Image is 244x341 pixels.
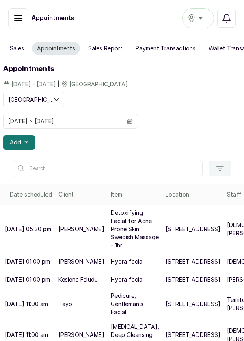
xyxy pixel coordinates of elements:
p: Tayo [58,300,72,308]
p: [STREET_ADDRESS] [166,258,220,266]
div: Date scheduled [10,190,52,199]
p: [PERSON_NAME] [58,225,104,233]
svg: calendar [127,118,133,124]
p: Detoxifying Facial for Acne Prone Skin, Swedish Massage - 1hr [111,209,159,249]
span: [GEOGRAPHIC_DATA] [9,95,54,104]
p: [DATE] 01:00 pm [5,275,50,284]
p: [PERSON_NAME] [58,331,104,339]
p: [STREET_ADDRESS] [166,275,220,284]
button: Payment Transactions [131,42,201,55]
h1: Appointments [3,63,241,75]
span: [GEOGRAPHIC_DATA] [69,80,128,88]
h1: Appointments [32,14,74,22]
span: Add [10,138,21,146]
button: Add [3,135,35,150]
button: Appointments [32,42,80,55]
p: Hydra facial [111,258,144,266]
p: [STREET_ADDRESS] [166,225,220,233]
button: Sales [5,42,29,55]
div: Item [111,190,159,199]
p: Hydra facial [111,275,144,284]
button: Sales Report [83,42,127,55]
span: | [58,80,60,88]
p: [DATE] 11:00 am [5,300,48,308]
p: [PERSON_NAME] [58,258,104,266]
div: Location [166,190,220,199]
span: [DATE] - [DATE] [11,80,56,88]
p: [STREET_ADDRESS] [166,331,220,339]
input: Select date [4,114,122,128]
div: Client [58,190,104,199]
p: Kesiena Feludu [58,275,98,284]
p: [DATE] 11:00 am [5,331,48,339]
p: [STREET_ADDRESS] [166,300,220,308]
p: Pedicure, Gentleman’s Facial [111,292,159,316]
p: [DATE] 01:00 pm [5,258,50,266]
button: [GEOGRAPHIC_DATA] [3,92,64,107]
input: Search [13,160,203,177]
p: [DATE] 05:30 pm [5,225,51,233]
